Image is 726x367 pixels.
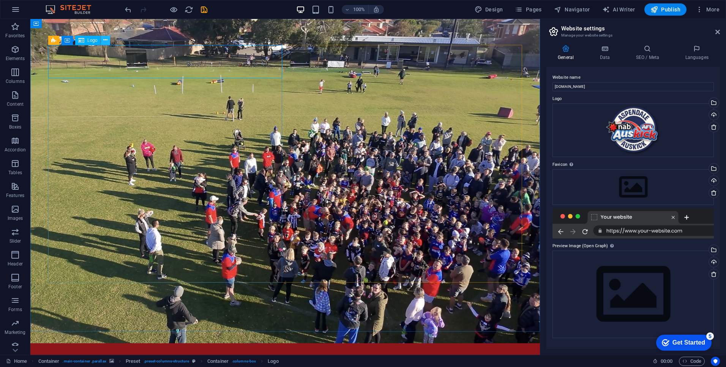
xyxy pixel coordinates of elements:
[561,32,705,39] h3: Manage your website settings
[353,5,365,14] h6: 100%
[552,251,714,338] div: Select files from the file manager, stock photos, or upload file(s)
[5,147,26,153] p: Accordion
[512,3,544,16] button: Pages
[472,3,506,16] button: Design
[123,5,133,14] button: undo
[6,56,25,62] p: Elements
[199,5,208,14] button: save
[6,4,62,20] div: Get Started 5 items remaining, 0% complete
[5,33,25,39] p: Favorites
[653,357,673,366] h6: Session time
[6,192,24,199] p: Features
[552,82,714,91] input: Name...
[674,45,720,61] h4: Languages
[599,3,638,16] button: AI Writer
[9,238,21,244] p: Slider
[207,357,229,366] span: Click to select. Double-click to edit
[475,6,503,13] span: Design
[6,78,25,84] p: Columns
[8,215,23,221] p: Images
[342,5,369,14] button: 100%
[109,359,114,363] i: This element contains a background
[200,5,208,14] i: Save (Ctrl+S)
[624,45,674,61] h4: SEO / Meta
[8,307,22,313] p: Forms
[268,357,278,366] span: Click to select. Double-click to edit
[9,124,22,130] p: Boxes
[552,103,714,157] div: aspndaleauskick_logo-mswPijuASS0F0q0hfbgQDA.png
[373,6,380,13] i: On resize automatically adjust zoom level to fit chosen device.
[22,8,55,15] div: Get Started
[5,329,25,335] p: Marketing
[8,284,22,290] p: Footer
[472,3,506,16] div: Design (Ctrl+Alt+Y)
[696,6,720,13] span: More
[232,357,256,366] span: . columns-box
[552,241,714,251] label: Preview Image (Open Graph)
[126,357,140,366] span: Click to select. Double-click to edit
[552,94,714,103] label: Logo
[554,6,590,13] span: Navigator
[552,169,714,205] div: Select files from the file manager, stock photos, or upload file(s)
[552,160,714,169] label: Favicon
[124,5,133,14] i: Undo: Delete elements (Ctrl+Z)
[6,357,27,366] a: Click to cancel selection. Double-click to open Pages
[602,6,635,13] span: AI Writer
[561,25,720,32] h2: Website settings
[8,170,22,176] p: Tables
[551,3,593,16] button: Navigator
[192,359,196,363] i: This element is a customizable preset
[666,358,667,364] span: :
[693,3,723,16] button: More
[184,5,193,14] button: reload
[87,38,98,43] span: Logo
[515,6,541,13] span: Pages
[682,357,701,366] span: Code
[711,357,720,366] button: Usercentrics
[661,357,672,366] span: 00 00
[552,73,714,82] label: Website name
[650,6,680,13] span: Publish
[56,2,64,9] div: 5
[62,357,106,366] span: . main-container .parallax
[44,5,101,14] img: Editor Logo
[546,45,588,61] h4: General
[38,357,279,366] nav: breadcrumb
[144,357,189,366] span: . preset-columns-structure
[185,5,193,14] i: Reload page
[679,357,705,366] button: Code
[38,357,60,366] span: Click to select. Double-click to edit
[8,261,23,267] p: Header
[588,45,624,61] h4: Data
[644,3,687,16] button: Publish
[7,101,24,107] p: Content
